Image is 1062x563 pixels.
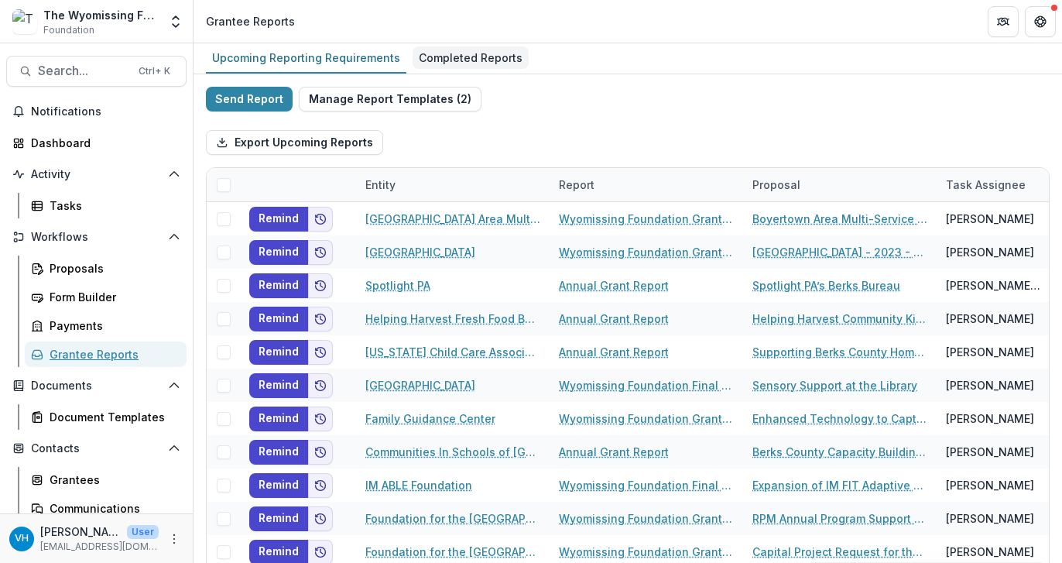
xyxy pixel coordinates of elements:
button: Remind [249,340,308,365]
button: Add to friends [308,440,333,465]
a: Supporting Berks County Home-Based Providers to Earn CDA Credentials Through T.E.A.C.H. [752,344,927,360]
a: Wyomissing Foundation Final Grant Report [559,477,734,493]
div: [PERSON_NAME] [946,444,1034,460]
a: Spotlight PA’s Berks Bureau [752,277,900,294]
div: Grantee Reports [206,13,295,29]
button: Add to friends [308,273,333,298]
div: Dashboard [31,135,174,151]
button: Add to friends [308,506,333,531]
span: Search... [38,64,129,78]
span: Notifications [31,105,180,118]
div: Grantee Reports [50,346,174,362]
div: [PERSON_NAME] [946,477,1034,493]
a: Annual Grant Report [559,311,669,327]
div: Report [550,168,743,201]
button: Add to friends [308,207,333,232]
a: Sensory Support at the Library [752,377,917,393]
p: [EMAIL_ADDRESS][DOMAIN_NAME] [40,540,159,554]
span: Activity [31,168,162,181]
a: Helping Harvest Fresh Food Bank [365,311,540,327]
div: [PERSON_NAME] [946,410,1034,427]
div: Task Assignee [937,168,1053,201]
nav: breadcrumb [200,10,301,33]
a: Boyertown Area Multi-Service - 2024 - Capacity Building for Critical Social Needs of Clients [752,211,927,227]
button: Add to friends [308,373,333,398]
div: Report [550,177,604,193]
a: Wyomissing Foundation Grant Report [559,510,734,527]
div: [PERSON_NAME] [946,510,1034,527]
div: [PERSON_NAME] [946,377,1034,393]
div: Proposal [743,177,810,193]
span: Workflows [31,231,162,244]
button: Send Report [206,87,293,112]
a: Communities In Schools of [GEOGRAPHIC_DATA][US_STATE], Inc. (CIS) [365,444,540,460]
button: Remind [249,207,308,232]
div: [PERSON_NAME] [946,544,1034,560]
button: Remind [249,440,308,465]
img: The Wyomissing Foundation [12,9,37,34]
button: Open entity switcher [165,6,187,37]
button: Remind [249,273,308,298]
div: Document Templates [50,409,174,425]
div: The Wyomissing Foundation [43,7,159,23]
a: Annual Grant Report [559,344,669,360]
a: Foundation for the [GEOGRAPHIC_DATA] [365,544,540,560]
a: Wyomissing Foundation Grant Report [559,544,734,560]
a: Dashboard [6,130,187,156]
button: Add to friends [308,307,333,331]
a: Wyomissing Foundation Grant Report [559,410,734,427]
p: User [127,525,159,539]
button: Open Activity [6,162,187,187]
a: [GEOGRAPHIC_DATA] - 2023 - Project or Program Application [752,244,927,260]
div: [PERSON_NAME] [946,311,1034,327]
a: IM ABLE Foundation [365,477,472,493]
a: Wyomissing Foundation Final Grant Report [559,377,734,393]
div: Proposal [743,168,937,201]
button: Get Help [1025,6,1056,37]
a: Annual Grant Report [559,444,669,460]
div: Upcoming Reporting Requirements [206,46,406,69]
a: Berks County Capacity Building Grant [752,444,927,460]
button: Remind [249,373,308,398]
div: Grantees [50,472,174,488]
a: Spotlight PA [365,277,430,294]
button: Remind [249,307,308,331]
div: Completed Reports [413,46,529,69]
a: Expansion of IM FIT Adaptive Group Fitness and Operation Lead from the Front Programs [752,477,927,493]
a: Payments [25,313,187,338]
button: Manage Report Templates (2) [299,87,481,112]
a: Grantees [25,467,187,493]
div: [PERSON_NAME] [946,244,1034,260]
div: Task Assignee [937,177,1035,193]
button: Partners [988,6,1019,37]
a: [GEOGRAPHIC_DATA] [365,244,475,260]
a: Form Builder [25,284,187,310]
button: Open Contacts [6,436,187,461]
a: Wyomissing Foundation Grant Report [559,244,734,260]
a: Communications [25,496,187,521]
button: Search... [6,56,187,87]
button: Add to friends [308,240,333,265]
div: Valeri Harteg [15,534,29,544]
span: Foundation [43,23,94,37]
a: Annual Grant Report [559,277,669,294]
button: Notifications [6,99,187,124]
button: Add to friends [308,473,333,498]
a: Enhanced Technology to Capture Client Information [752,410,927,427]
a: Capital Project Request for the [GEOGRAPHIC_DATA] [752,544,927,560]
a: Proposals [25,256,187,281]
div: Form Builder [50,289,174,305]
button: Add to friends [308,340,333,365]
div: Entity [356,177,405,193]
a: [GEOGRAPHIC_DATA] Area Multi-Service [365,211,540,227]
div: Tasks [50,197,174,214]
button: Add to friends [308,407,333,431]
a: Foundation for the [GEOGRAPHIC_DATA] [365,510,540,527]
div: Ctrl + K [135,63,173,80]
button: Remind [249,506,308,531]
p: [PERSON_NAME] [40,524,121,540]
button: More [165,530,183,548]
button: Open Documents [6,373,187,398]
a: Tasks [25,193,187,218]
